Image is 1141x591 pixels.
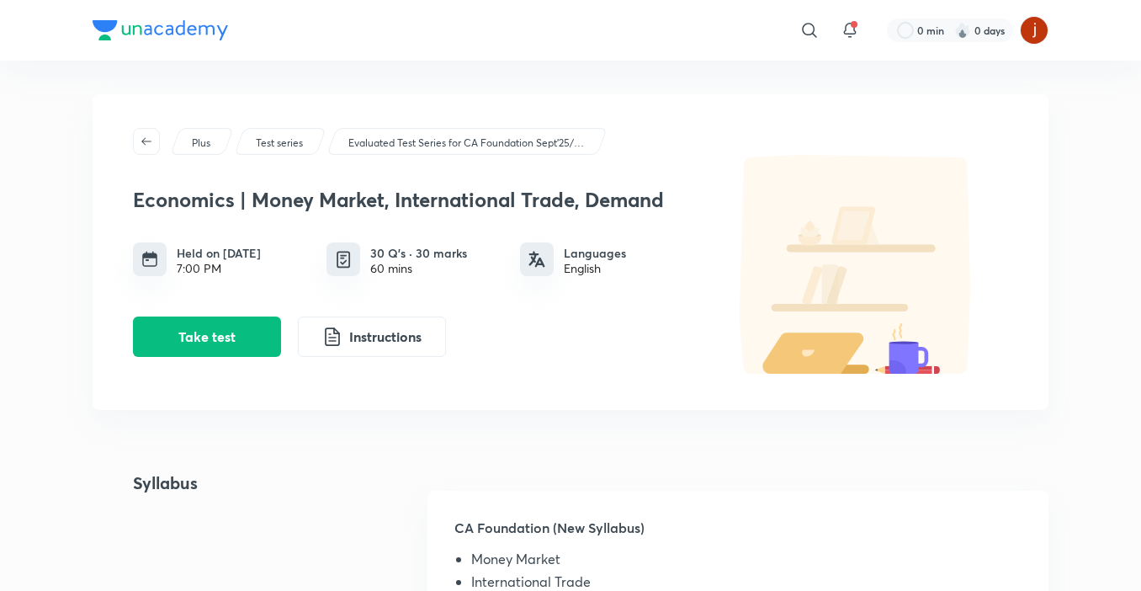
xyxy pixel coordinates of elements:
h3: Economics | Money Market, International Trade, Demand [133,188,697,212]
button: Take test [133,317,281,357]
h6: Languages [564,244,626,262]
h5: CA Foundation (New Syllabus) [454,518,1022,551]
img: Company Logo [93,20,228,40]
img: quiz info [333,249,354,270]
li: Money Market [471,551,1022,573]
p: Test series [256,136,303,151]
h6: Held on [DATE] [177,244,261,262]
button: Instructions [298,317,446,357]
img: Jhanvi Bhanushali [1020,16,1048,45]
a: Test series [253,136,306,151]
p: Plus [192,136,210,151]
img: languages [528,251,545,268]
img: default [705,155,1008,374]
h6: 30 Q’s · 30 marks [370,244,467,262]
p: Evaluated Test Series for CA Foundation Sept'25/ [DATE] [348,136,584,151]
img: timing [141,251,158,268]
a: Plus [189,136,214,151]
img: streak [954,22,971,39]
img: instruction [322,327,342,347]
div: English [564,262,626,275]
a: Evaluated Test Series for CA Foundation Sept'25/ [DATE] [346,136,587,151]
div: 7:00 PM [177,262,261,275]
div: 60 mins [370,262,467,275]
